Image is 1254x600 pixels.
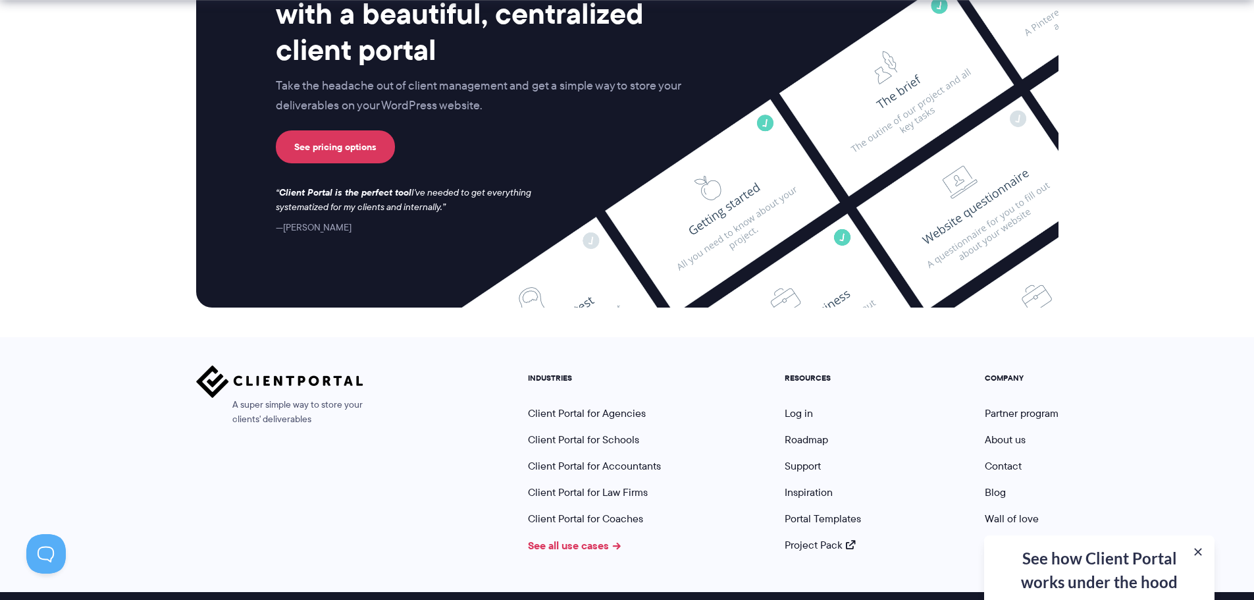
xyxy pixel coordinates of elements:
[276,76,709,116] p: Take the headache out of client management and get a simple way to store your deliverables on you...
[985,432,1026,447] a: About us
[528,406,646,421] a: Client Portal for Agencies
[528,458,661,474] a: Client Portal for Accountants
[985,373,1058,383] h5: COMPANY
[276,130,395,163] a: See pricing options
[785,458,821,474] a: Support
[985,485,1006,500] a: Blog
[985,406,1058,421] a: Partner program
[279,185,411,200] strong: Client Portal is the perfect tool
[985,511,1039,526] a: Wall of love
[785,406,813,421] a: Log in
[276,221,352,234] cite: [PERSON_NAME]
[785,485,833,500] a: Inspiration
[276,186,544,215] p: I've needed to get everything systematized for my clients and internally.
[26,534,66,574] iframe: Toggle Customer Support
[785,432,828,447] a: Roadmap
[528,537,621,553] a: See all use cases
[785,537,856,553] a: Project Pack
[785,511,861,526] a: Portal Templates
[196,398,363,427] span: A super simple way to store your clients' deliverables
[528,373,661,383] h5: INDUSTRIES
[528,485,648,500] a: Client Portal for Law Firms
[785,373,861,383] h5: RESOURCES
[528,432,639,447] a: Client Portal for Schools
[528,511,643,526] a: Client Portal for Coaches
[985,458,1022,474] a: Contact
